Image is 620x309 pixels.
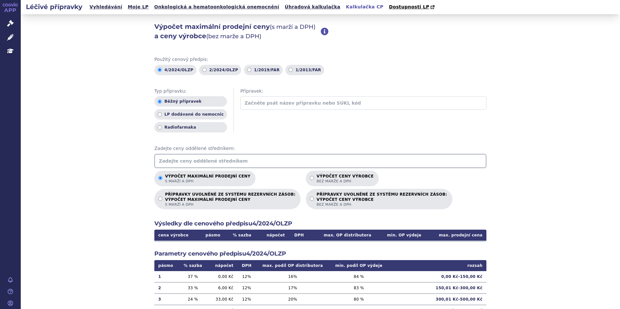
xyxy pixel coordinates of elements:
td: 84 % [329,271,388,282]
label: 2/2024/OLZP [199,65,241,75]
th: min. OP výdeje [375,230,425,241]
td: 0,00 Kč [207,271,237,282]
th: max. prodejní cena [425,230,486,241]
p: PŘÍPRAVKY UVOLNĚNÉ ZE SYSTÉMU REZERVNÍCH ZÁSOB: [165,192,295,207]
td: 12 % [237,271,256,282]
td: 0,00 Kč - 150,00 Kč [388,271,486,282]
label: 4/2024/OLZP [154,65,197,75]
input: PŘÍPRAVKY UVOLNĚNÉ ZE SYSTÉMU REZERVNÍCH ZÁSOB:VÝPOČET MAXIMÁLNÍ PRODEJNÍ CENYs marží a DPH [158,197,162,201]
label: 1/2013/FAR [285,65,324,75]
th: pásmo [199,230,226,241]
th: nápočet [258,230,289,241]
td: 80 % [329,293,388,305]
span: s marží a DPH [165,202,295,207]
span: (bez marže a DPH) [206,33,261,40]
span: bez marže a DPH [316,202,447,207]
td: 20 % [256,293,329,305]
input: 2/2024/OLZP [202,68,207,72]
th: min. podíl OP výdeje [329,260,388,271]
label: Běžný přípravek [154,96,227,107]
strong: VÝPOČET MAXIMÁLNÍ PRODEJNÍ CENY [165,197,295,202]
span: Přípravek: [240,88,486,95]
h2: Léčivé přípravky [21,2,88,11]
p: PŘÍPRAVKY UVOLNĚNÉ ZE SYSTÉMU REZERVNÍCH ZÁSOB: [316,192,447,207]
a: Úhradová kalkulačka [283,3,342,11]
td: 1 [154,271,179,282]
td: 37 % [179,271,207,282]
a: Onkologická a hematoonkologická onemocnění [152,3,281,11]
input: 4/2024/OLZP [158,68,162,72]
td: 16 % [256,271,329,282]
td: 12 % [237,293,256,305]
th: max. OP distributora [309,230,375,241]
td: 17 % [256,282,329,293]
span: bez marže a DPH [316,179,374,184]
input: 1/2013/FAR [289,68,293,72]
th: pásmo [154,260,179,271]
p: Výpočet maximální prodejní ceny [165,174,250,184]
td: 6,00 Kč [207,282,237,293]
label: 1/2019/FAR [244,65,283,75]
input: PŘÍPRAVKY UVOLNĚNÉ ZE SYSTÉMU REZERVNÍCH ZÁSOB:VÝPOČET CENY VÝROBCEbez marže a DPH [310,197,314,201]
th: % sazba [179,260,207,271]
h2: Výsledky dle cenového předpisu 4/2024/OLZP [154,220,486,228]
td: 33,00 Kč [207,293,237,305]
input: Zadejte ceny oddělené středníkem [154,154,486,168]
input: Běžný přípravek [158,99,162,104]
strong: VÝPOČET CENY VÝROBCE [316,197,447,202]
p: Výpočet ceny výrobce [316,174,374,184]
td: 33 % [179,282,207,293]
td: 12 % [237,282,256,293]
input: Výpočet maximální prodejní cenys marží a DPH [158,176,162,180]
th: nápočet [207,260,237,271]
input: Radiofarmaka [158,125,162,130]
td: 300,01 Kč - 500,00 Kč [388,293,486,305]
td: 24 % [179,293,207,305]
h2: Výpočet maximální prodejní ceny a ceny výrobce [154,22,321,41]
th: cena výrobce [154,230,199,241]
a: Kalkulačka CP [344,3,386,11]
a: Dostupnosti LP [387,3,438,12]
td: 2 [154,282,179,293]
label: LP dodávané do nemocnic [154,109,227,120]
h2: Parametry cenového předpisu 4/2024/OLZP [154,250,486,258]
th: rozsah [388,260,486,271]
input: 1/2019/FAR [247,68,251,72]
th: DPH [289,230,310,241]
span: s marží a DPH [165,179,250,184]
input: Výpočet ceny výrobcebez marže a DPH [310,176,314,180]
span: (s marží a DPH) [270,23,316,30]
span: Typ přípravku: [154,88,227,95]
input: Začněte psát název přípravku nebo SÚKL kód [240,96,486,110]
label: Radiofarmaka [154,122,227,132]
span: Dostupnosti LP [389,4,429,9]
span: Použitý cenový předpis: [154,56,486,63]
span: Zadejte ceny oddělené středníkem: [154,145,486,152]
td: 3 [154,293,179,305]
a: Vyhledávání [88,3,124,11]
th: max. podíl OP distributora [256,260,329,271]
td: 83 % [329,282,388,293]
th: % sazba [226,230,257,241]
a: Moje LP [126,3,150,11]
td: 150,01 Kč - 300,00 Kč [388,282,486,293]
th: DPH [237,260,256,271]
input: LP dodávané do nemocnic [158,112,162,117]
